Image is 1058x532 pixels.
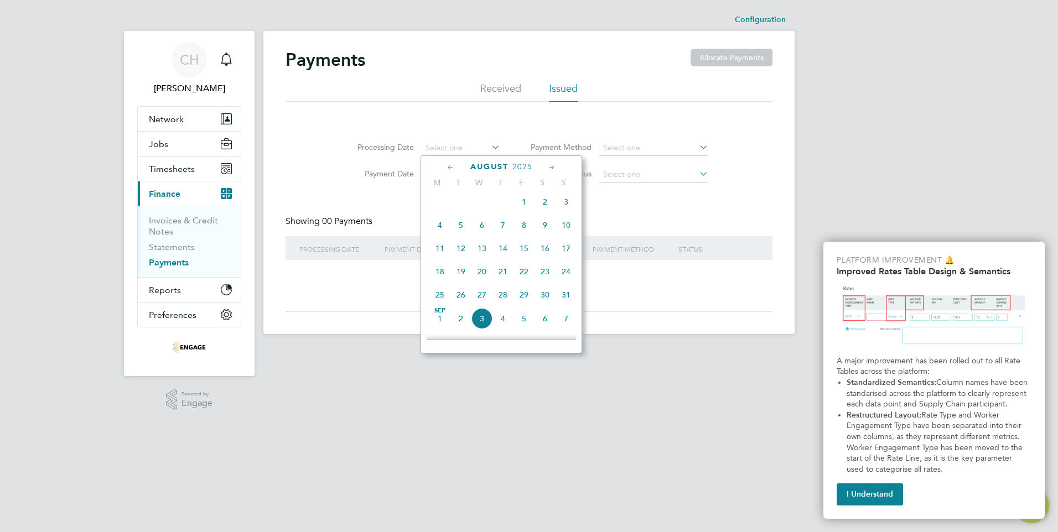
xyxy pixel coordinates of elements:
div: PAYMENT DATE [382,236,456,262]
span: Rate Type and Worker Engagement Type have been separated into their own columns, as they represen... [847,410,1025,474]
span: M [427,178,448,187]
a: Statements [149,242,195,252]
span: 27 [471,284,492,305]
input: Select one [599,140,708,156]
div: PAYMENT METHOD [590,236,664,262]
span: 14 [492,238,514,259]
span: 30 [535,284,556,305]
span: 9 [535,215,556,236]
button: I Understand [837,483,903,505]
span: 3 [471,308,492,329]
span: Timesheets [149,164,195,174]
input: Select one [599,167,708,182]
span: 8 [514,215,535,236]
span: 17 [556,238,577,259]
span: Jobs [149,139,168,149]
span: 9 [450,331,471,352]
span: 31 [556,284,577,305]
span: 10 [471,331,492,352]
span: CH [180,53,199,67]
strong: Restructured Layout: [847,410,921,420]
span: Sep [429,308,450,314]
span: 10 [556,215,577,236]
p: A major improvement has been rolled out to all Rate Tables across the platform: [837,356,1031,377]
span: Engage [181,399,212,408]
span: 5 [450,215,471,236]
span: 21 [492,261,514,282]
span: 2 [450,308,471,329]
a: Go to home page [137,338,241,356]
span: 5 [514,308,535,329]
label: Payment Method [528,142,592,152]
h2: Payments [286,49,365,71]
div: No data found [297,280,761,291]
span: 2 [535,191,556,212]
span: 1 [514,191,535,212]
span: 18 [429,261,450,282]
span: 2025 [512,162,532,171]
span: 4 [429,215,450,236]
span: 14 [556,331,577,352]
img: Updated Rates Table Design & Semantics [837,281,1031,351]
span: 22 [514,261,535,282]
span: 4 [492,308,514,329]
label: Processing Date [350,142,414,152]
a: Invoices & Credit Notes [149,215,218,237]
a: Payments [149,257,189,268]
span: 7 [556,308,577,329]
li: Issued [549,82,578,102]
li: Received [480,82,521,102]
span: 15 [514,238,535,259]
span: T [490,178,511,187]
span: Reports [149,285,181,295]
span: 3 [556,191,577,212]
span: Powered by [181,389,212,399]
div: Improved Rate Table Semantics [823,242,1045,519]
strong: Standardized Semantics: [847,378,936,387]
button: Allocate Payments [691,49,772,66]
span: 1 [429,308,450,329]
div: STATUS [676,236,750,262]
span: S [553,178,574,187]
nav: Main navigation [124,31,255,376]
h2: Improved Rates Table Design & Semantics [837,266,1031,277]
span: 20 [471,261,492,282]
input: Select one [422,140,500,156]
span: Preferences [149,310,196,320]
span: Column names have been standarised across the platform to clearly represent each data point and S... [847,378,1030,409]
a: Go to account details [137,42,241,95]
span: 19 [450,261,471,282]
div: Showing [286,216,375,227]
li: Configuration [735,9,786,31]
img: thebestconnection-logo-retina.png [173,338,206,356]
span: August [470,162,509,171]
span: S [532,178,553,187]
span: 11 [429,238,450,259]
span: 12 [450,238,471,259]
span: 16 [535,238,556,259]
div: PROCESSING DATE [297,236,371,262]
span: 8 [429,331,450,352]
span: 11 [492,331,514,352]
span: 13 [471,238,492,259]
span: 29 [514,284,535,305]
span: F [511,178,532,187]
span: 6 [471,215,492,236]
span: Network [149,114,184,124]
span: W [469,178,490,187]
span: T [448,178,469,187]
p: Platform Improvement 🔔 [837,255,1031,266]
span: 6 [535,308,556,329]
span: Clare Hayes [137,82,241,95]
span: Finance [149,189,180,199]
span: 13 [535,331,556,352]
span: 24 [556,261,577,282]
span: 7 [492,215,514,236]
label: Payment Date [350,169,414,179]
span: 12 [514,331,535,352]
span: 23 [535,261,556,282]
span: 26 [450,284,471,305]
span: 28 [492,284,514,305]
span: 00 Payments [322,216,372,227]
span: 25 [429,284,450,305]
